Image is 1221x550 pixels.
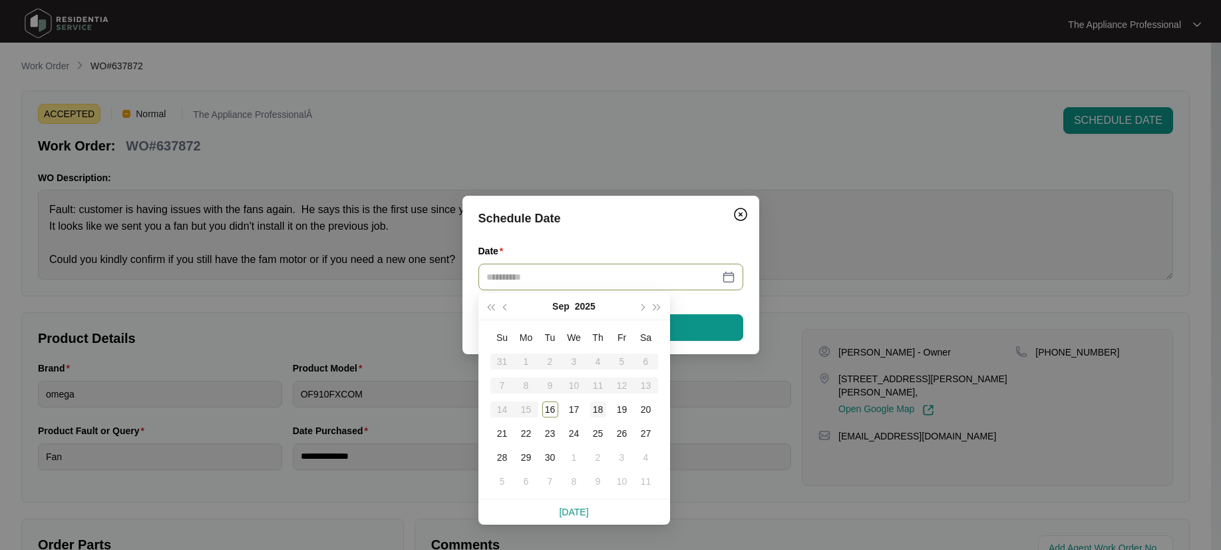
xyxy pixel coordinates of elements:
div: 18 [590,402,606,417]
td: 2025-10-09 [586,469,610,493]
td: 2025-10-06 [514,469,538,493]
div: 2 [590,449,606,465]
div: 30 [542,449,558,465]
td: 2025-09-19 [610,398,634,421]
label: Date [478,244,509,258]
th: Tu [538,326,562,350]
div: 4 [638,449,654,465]
div: 25 [590,425,606,441]
td: 2025-09-22 [514,421,538,445]
td: 2025-09-30 [538,445,562,469]
th: Th [586,326,610,350]
td: 2025-10-08 [562,469,586,493]
div: 28 [494,449,510,465]
input: Date [486,270,719,284]
div: 8 [566,473,582,489]
div: 7 [542,473,558,489]
div: 26 [614,425,630,441]
td: 2025-09-25 [586,421,610,445]
div: 19 [614,402,630,417]
th: Su [490,326,514,350]
button: Sep [552,293,570,320]
img: closeCircle [733,206,749,222]
div: 24 [566,425,582,441]
div: Schedule Date [478,209,743,228]
td: 2025-10-05 [490,469,514,493]
div: 17 [566,402,582,417]
td: 2025-10-10 [610,469,634,493]
div: 9 [590,473,606,489]
td: 2025-10-02 [586,445,610,469]
a: [DATE] [559,507,588,517]
td: 2025-09-24 [562,421,586,445]
td: 2025-09-23 [538,421,562,445]
td: 2025-09-29 [514,445,538,469]
td: 2025-09-17 [562,398,586,421]
td: 2025-09-27 [634,421,658,445]
div: 21 [494,425,510,441]
div: 16 [542,402,558,417]
th: Fr [610,326,634,350]
td: 2025-10-03 [610,445,634,469]
th: We [562,326,586,350]
td: 2025-09-20 [634,398,658,421]
button: 2025 [575,293,596,320]
div: 1 [566,449,582,465]
th: Mo [514,326,538,350]
div: 5 [494,473,510,489]
td: 2025-09-18 [586,398,610,421]
td: 2025-10-11 [634,469,658,493]
td: 2025-09-26 [610,421,634,445]
th: Sa [634,326,658,350]
td: 2025-09-21 [490,421,514,445]
div: 6 [518,473,534,489]
td: 2025-10-04 [634,445,658,469]
td: 2025-10-01 [562,445,586,469]
td: 2025-09-16 [538,398,562,421]
div: 3 [614,449,630,465]
div: 29 [518,449,534,465]
td: 2025-10-07 [538,469,562,493]
div: 23 [542,425,558,441]
button: Close [730,204,751,225]
td: 2025-09-28 [490,445,514,469]
div: 11 [638,473,654,489]
div: 22 [518,425,534,441]
div: 27 [638,425,654,441]
div: 10 [614,473,630,489]
div: 20 [638,402,654,417]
